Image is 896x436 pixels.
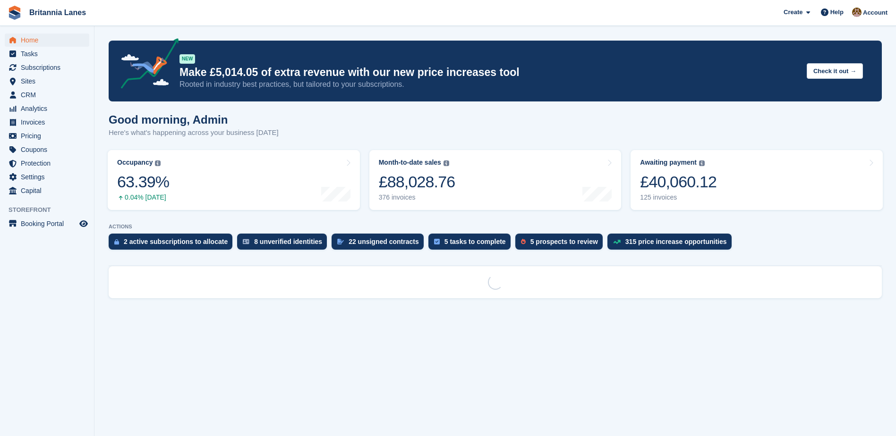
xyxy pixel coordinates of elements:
img: Admin [852,8,862,17]
h1: Good morning, Admin [109,113,279,126]
span: Storefront [9,205,94,215]
img: contract_signature_icon-13c848040528278c33f63329250d36e43548de30e8caae1d1a13099fd9432cc5.svg [337,239,344,244]
a: 2 active subscriptions to allocate [109,234,237,254]
span: Capital [21,184,77,197]
a: menu [5,88,89,101]
div: 63.39% [117,172,169,192]
div: 8 unverified identities [254,238,322,245]
img: stora-icon-8386f47178a22dfd0bd8f6a31ec36ba5ce8667c1dd55bd0f319d3a0aa187defe.svg [8,6,22,20]
span: Tasks [21,47,77,60]
a: 22 unsigned contracts [332,234,428,254]
span: Help [830,8,844,17]
div: 125 invoices [640,193,717,201]
div: NEW [179,54,195,64]
p: Here's what's happening across your business [DATE] [109,127,279,138]
div: Month-to-date sales [379,159,441,167]
img: price_increase_opportunities-93ffe204e8149a01c8c9dc8f82e8f89637d9d84a8eef4429ea346261dce0b2c0.svg [613,240,621,244]
div: 376 invoices [379,193,455,201]
img: verify_identity-adf6edd0f0f0b5bbfe63781bf79b02c33cf7c696d77639b501bdc392416b5a36.svg [243,239,249,244]
div: 315 price increase opportunities [625,238,727,245]
a: Awaiting payment £40,060.12 125 invoices [631,150,883,210]
div: 2 active subscriptions to allocate [124,238,228,245]
span: Protection [21,157,77,170]
a: menu [5,116,89,129]
div: 0.04% [DATE] [117,193,169,201]
span: CRM [21,88,77,101]
div: £88,028.76 [379,172,455,192]
span: Settings [21,170,77,184]
div: 22 unsigned contracts [349,238,419,245]
img: active_subscription_to_allocate_icon-d502201f5373d7db506a760aba3b589e785aa758c864c3986d89f69b8ff3... [114,239,119,245]
a: menu [5,170,89,184]
a: menu [5,143,89,156]
img: price-adjustments-announcement-icon-8257ccfd72463d97f412b2fc003d46551f7dbcb40ab6d574587a9cd5c0d94... [113,38,179,92]
button: Check it out → [807,63,863,79]
span: Home [21,34,77,47]
a: menu [5,184,89,197]
img: icon-info-grey-7440780725fd019a000dd9b08b2336e03edf1995a4989e88bcd33f0948082b44.svg [444,160,449,166]
a: menu [5,61,89,74]
a: 5 tasks to complete [428,234,515,254]
span: Booking Portal [21,217,77,230]
a: Britannia Lanes [26,5,90,20]
span: Sites [21,75,77,88]
a: menu [5,102,89,115]
a: 5 prospects to review [515,234,607,254]
img: prospect-51fa495bee0391a8d652442698ab0144808aea92771e9ea1ae160a38d050c398.svg [521,239,526,244]
div: 5 prospects to review [530,238,598,245]
a: menu [5,47,89,60]
span: Analytics [21,102,77,115]
a: Preview store [78,218,89,229]
a: Month-to-date sales £88,028.76 376 invoices [369,150,622,210]
div: Occupancy [117,159,153,167]
a: 315 price increase opportunities [607,234,736,254]
img: icon-info-grey-7440780725fd019a000dd9b08b2336e03edf1995a4989e88bcd33f0948082b44.svg [699,160,705,166]
img: icon-info-grey-7440780725fd019a000dd9b08b2336e03edf1995a4989e88bcd33f0948082b44.svg [155,160,161,166]
a: menu [5,217,89,230]
a: menu [5,129,89,143]
a: menu [5,157,89,170]
a: 8 unverified identities [237,234,332,254]
span: Pricing [21,129,77,143]
p: ACTIONS [109,224,882,230]
a: menu [5,75,89,88]
div: Awaiting payment [640,159,697,167]
span: Create [784,8,802,17]
div: 5 tasks to complete [444,238,506,245]
span: Subscriptions [21,61,77,74]
span: Account [863,8,887,17]
span: Invoices [21,116,77,129]
p: Rooted in industry best practices, but tailored to your subscriptions. [179,79,799,90]
a: menu [5,34,89,47]
img: task-75834270c22a3079a89374b754ae025e5fb1db73e45f91037f5363f120a921f8.svg [434,239,440,244]
a: Occupancy 63.39% 0.04% [DATE] [108,150,360,210]
span: Coupons [21,143,77,156]
div: £40,060.12 [640,172,717,192]
p: Make £5,014.05 of extra revenue with our new price increases tool [179,66,799,79]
